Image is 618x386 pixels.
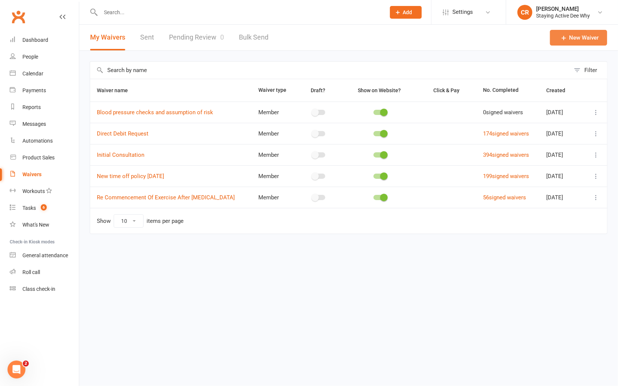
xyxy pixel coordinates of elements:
[10,99,79,116] a: Reports
[220,33,224,41] span: 0
[22,87,46,93] div: Payments
[10,149,79,166] a: Product Sales
[98,7,380,18] input: Search...
[22,54,38,60] div: People
[311,87,325,93] span: Draft?
[10,133,79,149] a: Automations
[22,252,68,258] div: General attendance
[252,144,296,165] td: Member
[547,87,574,93] span: Created
[476,79,540,102] th: No. Completed
[536,12,590,19] div: Staying Active Dee Why
[97,86,136,95] button: Waiver name
[10,200,79,217] a: Tasks 6
[252,102,296,123] td: Member
[97,87,136,93] span: Waiver name
[22,171,41,177] div: Waivers
[540,123,583,144] td: [DATE]
[10,183,79,200] a: Workouts
[140,25,154,50] a: Sent
[540,102,583,123] td: [DATE]
[90,62,570,79] input: Search by name
[358,87,401,93] span: Show on Website?
[252,123,296,144] td: Member
[390,6,422,19] button: Add
[97,173,164,180] a: New time off policy [DATE]
[97,194,235,201] a: Re Commencement Of Exercise After [MEDICAL_DATA]
[351,86,409,95] button: Show on Website?
[97,214,184,228] div: Show
[10,32,79,49] a: Dashboard
[22,104,41,110] div: Reports
[22,286,55,292] div: Class check-in
[22,269,40,275] div: Roll call
[427,86,468,95] button: Click & Pay
[570,62,607,79] button: Filter
[540,165,583,187] td: [DATE]
[252,187,296,208] td: Member
[483,109,523,116] span: 0 signed waivers
[169,25,224,50] a: Pending Review0
[22,71,43,77] div: Calendar
[10,281,79,298] a: Class kiosk mode
[9,7,28,26] a: Clubworx
[483,194,526,201] a: 56signed waivers
[10,82,79,99] a: Payments
[536,6,590,12] div: [PERSON_NAME]
[10,247,79,264] a: General attendance kiosk mode
[584,66,597,75] div: Filter
[239,25,268,50] a: Bulk Send
[403,9,412,15] span: Add
[252,79,296,102] th: Waiver type
[41,204,47,211] span: 6
[7,361,25,379] iframe: Intercom live chat
[550,30,607,46] a: New Waiver
[10,217,79,233] a: What's New
[252,165,296,187] td: Member
[90,25,125,50] button: My Waivers
[10,264,79,281] a: Roll call
[10,49,79,65] a: People
[304,86,333,95] button: Draft?
[10,166,79,183] a: Waivers
[452,4,473,21] span: Settings
[517,5,532,20] div: CR
[483,152,529,158] a: 394signed waivers
[97,130,148,137] a: Direct Debit Request
[483,130,529,137] a: 174signed waivers
[10,65,79,82] a: Calendar
[10,116,79,133] a: Messages
[147,218,184,224] div: items per page
[23,361,29,367] span: 2
[22,222,49,228] div: What's New
[433,87,459,93] span: Click & Pay
[547,86,574,95] button: Created
[22,155,55,161] div: Product Sales
[22,138,53,144] div: Automations
[22,205,36,211] div: Tasks
[22,188,45,194] div: Workouts
[97,109,213,116] a: Blood pressure checks and assumption of risk
[22,121,46,127] div: Messages
[540,187,583,208] td: [DATE]
[97,152,144,158] a: Initial Consultation
[22,37,48,43] div: Dashboard
[483,173,529,180] a: 199signed waivers
[540,144,583,165] td: [DATE]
